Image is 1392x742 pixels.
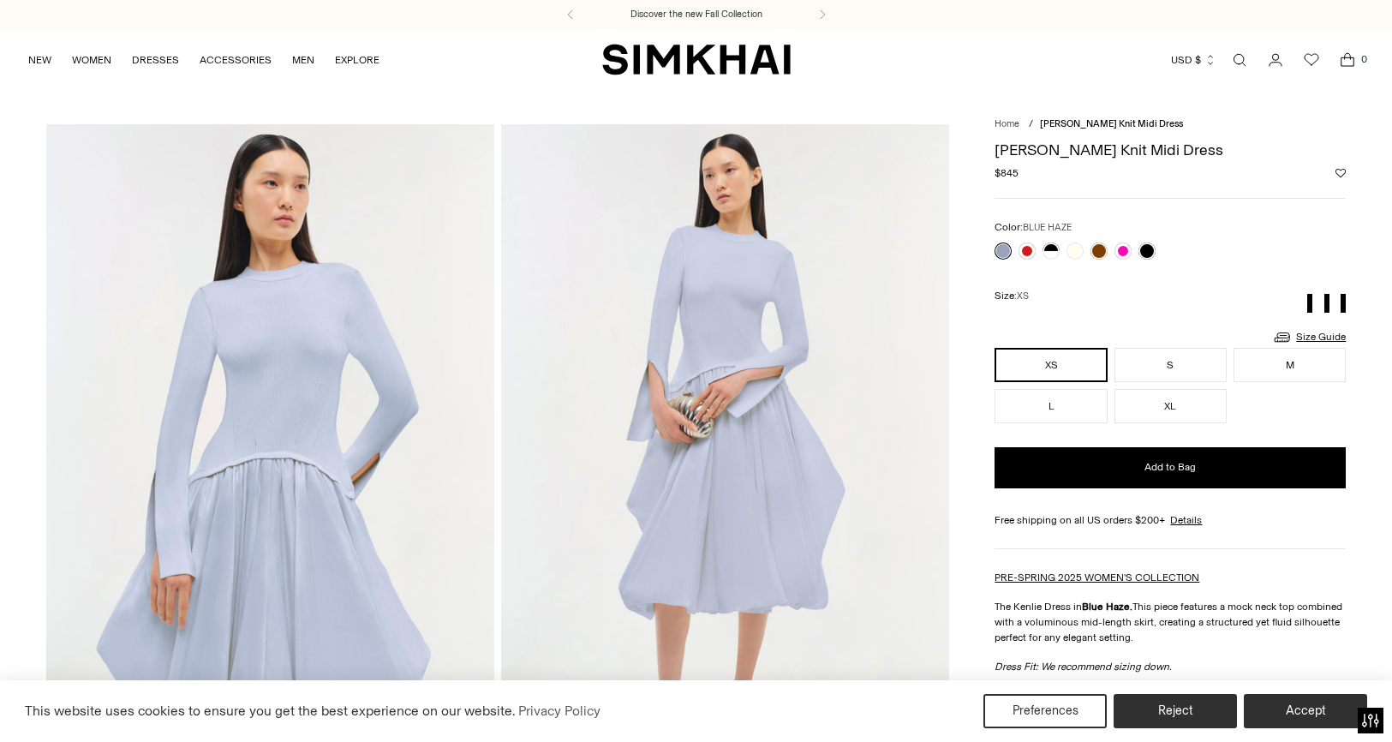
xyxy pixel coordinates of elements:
[1170,512,1202,528] a: Details
[516,698,603,724] a: Privacy Policy (opens in a new tab)
[995,288,1029,304] label: Size:
[132,41,179,79] a: DRESSES
[1040,118,1183,129] span: [PERSON_NAME] Knit Midi Dress
[995,447,1346,488] button: Add to Bag
[335,41,379,79] a: EXPLORE
[1171,41,1216,79] button: USD $
[1114,348,1227,382] button: S
[995,165,1019,181] span: $845
[983,694,1107,728] button: Preferences
[1272,326,1346,348] a: Size Guide
[1144,460,1196,475] span: Add to Bag
[995,571,1199,583] a: PRE-SPRING 2025 WOMEN'S COLLECTION
[602,43,791,76] a: SIMKHAI
[1330,43,1365,77] a: Open cart modal
[995,599,1346,645] p: The Kenlie Dress in This piece features a mock neck top combined with a voluminous mid-length ski...
[995,348,1107,382] button: XS
[995,512,1346,528] div: Free shipping on all US orders $200+
[25,703,516,719] span: This website uses cookies to ensure you get the best experience on our website.
[1114,389,1227,423] button: XL
[630,8,762,21] a: Discover the new Fall Collection
[995,118,1019,129] a: Home
[1294,43,1329,77] a: Wishlist
[28,41,51,79] a: NEW
[1023,222,1072,233] span: BLUE HAZE
[200,41,272,79] a: ACCESSORIES
[1335,168,1346,178] button: Add to Wishlist
[995,117,1346,132] nav: breadcrumbs
[995,661,1172,673] em: Dress Fit: We recommend sizing down.
[292,41,314,79] a: MEN
[1244,694,1367,728] button: Accept
[14,677,172,728] iframe: Sign Up via Text for Offers
[995,219,1072,236] label: Color:
[72,41,111,79] a: WOMEN
[995,142,1346,158] h1: [PERSON_NAME] Knit Midi Dress
[1356,51,1371,67] span: 0
[1082,601,1132,613] strong: Blue Haze.
[1029,117,1033,132] div: /
[1114,694,1237,728] button: Reject
[1258,43,1293,77] a: Go to the account page
[1222,43,1257,77] a: Open search modal
[1234,348,1346,382] button: M
[1017,290,1029,302] span: XS
[995,389,1107,423] button: L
